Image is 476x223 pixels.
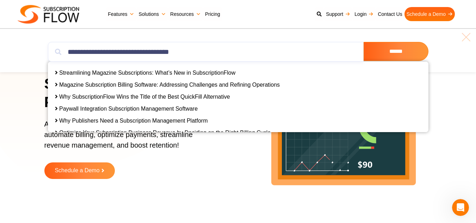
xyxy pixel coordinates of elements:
[44,119,211,157] p: AI-powered subscription management platform to automate billing, optimize payments, streamline re...
[59,82,280,88] a: Magazine Subscription Billing Software: Addressing Challenges and Refining Operations
[55,168,99,174] span: Schedule a Demo
[18,5,79,24] img: Subscriptionflow
[106,7,136,21] a: Features
[168,7,203,21] a: Resources
[44,162,115,179] a: Schedule a Demo
[376,7,404,21] a: Contact Us
[203,7,222,21] a: Pricing
[59,130,271,136] a: Optimize Your Subscription Business Revenue by Deciding on the Right Billing Cycle
[352,7,376,21] a: Login
[59,106,198,112] a: Paywall Integration Subscription Management Software
[136,7,168,21] a: Solutions
[59,70,235,76] a: Streamlining Magazine Subscriptions: What’s New in SubscriptionFlow
[59,94,230,100] a: Why SubscriptionFlow Wins the Title of the Best QuickFill Alternative
[59,118,208,124] a: Why Publishers Need a Subscription Management Platform
[324,7,352,21] a: Support
[452,199,469,216] iframe: Intercom live chat
[404,7,455,21] a: Schedule a Demo
[44,75,220,112] h1: Simplify Subscriptions, Power Growth!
